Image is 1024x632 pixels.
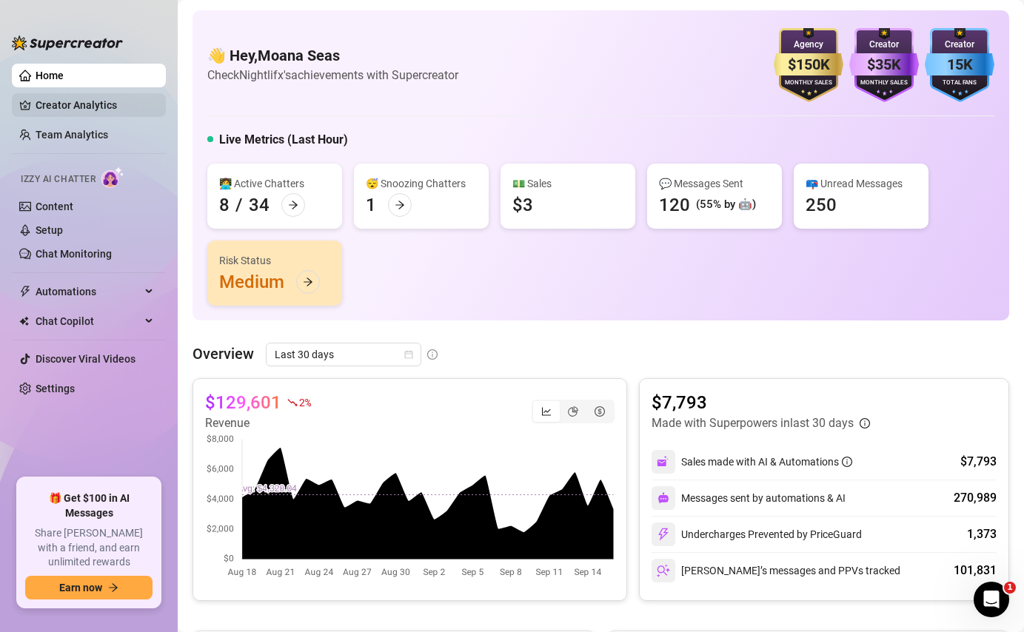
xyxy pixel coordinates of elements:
div: 270,989 [954,489,997,507]
span: Izzy AI Chatter [21,172,96,186]
div: Monthly Sales [849,78,919,88]
span: Last 30 days [275,343,412,366]
a: Home [36,70,64,81]
span: Share [PERSON_NAME] with a friend, and earn unlimited rewards [25,526,153,570]
a: Team Analytics [36,129,108,141]
span: Automations [36,280,141,303]
span: Earn now [59,582,102,594]
div: Messages sent by automations & AI [652,486,846,510]
article: Overview [193,343,254,365]
h5: Live Metrics (Last Hour) [219,131,348,149]
div: 120 [659,193,690,217]
div: 😴 Snoozing Chatters [366,175,477,192]
a: Discover Viral Videos [36,353,135,365]
div: Undercharges Prevented by PriceGuard [652,522,862,546]
div: Monthly Sales [774,78,843,88]
span: arrow-right [395,200,405,210]
div: Total Fans [925,78,994,88]
img: svg%3e [657,564,670,577]
img: blue-badge-DgoSNQY1.svg [925,28,994,102]
span: arrow-right [288,200,298,210]
div: 8 [219,193,230,217]
article: Revenue [205,414,310,432]
div: $3 [512,193,533,217]
a: Chat Monitoring [36,248,112,260]
div: Risk Status [219,252,330,269]
div: 💬 Messages Sent [659,175,770,192]
article: $7,793 [652,391,870,414]
div: $35K [849,53,919,76]
img: svg%3e [657,455,670,468]
span: pie-chart [568,406,578,417]
span: calendar [404,350,413,359]
article: Made with Superpowers in last 30 days [652,414,854,432]
span: 2 % [299,395,310,409]
div: 250 [806,193,837,217]
img: svg%3e [657,528,670,541]
div: [PERSON_NAME]’s messages and PPVs tracked [652,559,900,582]
span: 1 [1004,582,1016,594]
img: purple-badge-B9DA21FR.svg [849,28,919,102]
article: $129,601 [205,391,281,414]
div: (55% by 🤖) [696,196,756,214]
div: 34 [249,193,270,217]
a: Content [36,201,73,212]
span: thunderbolt [19,286,31,297]
div: Sales made with AI & Automations [681,454,852,470]
div: Creator [849,38,919,52]
span: info-circle [860,418,870,428]
div: 👩‍💻 Active Chatters [219,175,330,192]
div: 1,373 [967,525,997,543]
span: dollar-circle [595,406,605,417]
article: Check Nightlifx's achievements with Supercreator [207,66,458,84]
span: 🎁 Get $100 in AI Messages [25,491,153,520]
iframe: Intercom live chat [974,582,1009,617]
a: Setup [36,224,63,236]
h4: 👋 Hey, Moana Seas [207,45,458,66]
div: 📪 Unread Messages [806,175,917,192]
div: 101,831 [954,562,997,579]
div: Creator [925,38,994,52]
div: Agency [774,38,843,52]
span: arrow-right [303,277,313,287]
span: fall [287,397,298,408]
button: Earn nowarrow-right [25,576,153,599]
span: arrow-right [108,582,118,593]
div: 💵 Sales [512,175,623,192]
div: segmented control [532,400,615,423]
span: Chat Copilot [36,309,141,333]
a: Creator Analytics [36,93,154,117]
img: logo-BBDzfeDw.svg [12,36,123,50]
span: info-circle [842,457,852,467]
img: svg%3e [657,492,669,504]
span: info-circle [427,349,438,360]
img: AI Chatter [101,167,124,188]
div: 1 [366,193,376,217]
img: gold-badge-CigiZidd.svg [774,28,843,102]
div: 15K [925,53,994,76]
img: Chat Copilot [19,316,29,326]
div: $150K [774,53,843,76]
div: $7,793 [960,453,997,471]
span: line-chart [541,406,552,417]
a: Settings [36,383,75,394]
